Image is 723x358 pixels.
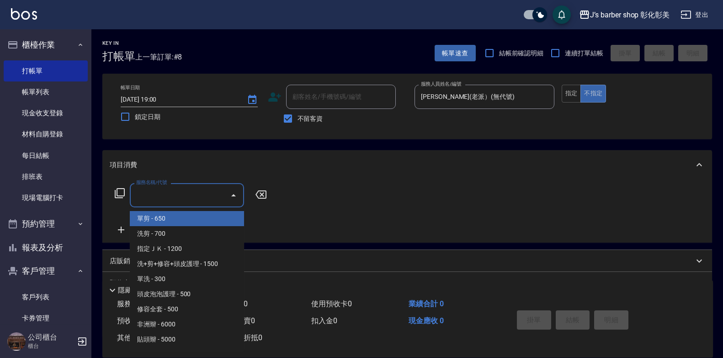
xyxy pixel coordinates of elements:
button: 預約管理 [4,212,88,236]
div: J’s barber shop 彰化彰美 [590,9,670,21]
span: 連續打單結帳 [565,49,603,58]
a: 每日結帳 [4,145,88,166]
span: 業績合計 0 [409,299,444,308]
span: 貼頭辮 - 5000 [130,332,244,347]
span: 洗剪 - 700 [130,226,244,241]
button: save [553,5,571,24]
div: 項目消費 [102,150,712,179]
h2: Key In [102,40,135,46]
button: 登出 [677,6,712,23]
span: 其他付款方式 0 [117,333,165,342]
span: 現金應收 0 [409,316,444,325]
h3: 打帳單 [102,50,135,63]
button: Close [226,188,241,203]
img: Logo [11,8,37,20]
p: 預收卡販賣 [110,278,144,288]
span: 上一筆訂單:#8 [135,51,182,63]
p: 店販銷售 [110,256,137,266]
label: 服務名稱/代號 [136,179,167,186]
h5: 公司櫃台 [28,333,74,342]
input: YYYY/MM/DD hh:mm [121,92,238,107]
span: 使用預收卡 0 [311,299,352,308]
label: 服務人員姓名/編號 [421,81,461,87]
div: 店販銷售 [102,250,712,272]
span: 單洗 - 300 [130,271,244,287]
div: 預收卡販賣 [102,272,712,294]
p: 項目消費 [110,160,137,170]
span: 結帳前確認明細 [499,49,544,58]
span: 鎖定日期 [135,112,160,122]
button: Choose date, selected date is 2025-10-06 [241,89,263,111]
button: 帳單速查 [435,45,476,62]
p: 隱藏業績明細 [118,286,159,295]
span: 扣入金 0 [311,316,337,325]
button: 客戶管理 [4,259,88,283]
a: 排班表 [4,166,88,187]
button: J’s barber shop 彰化彰美 [575,5,673,24]
a: 帳單列表 [4,81,88,103]
span: 服務消費 0 [117,299,150,308]
span: 修容全套 - 500 [130,302,244,317]
a: 現金收支登錄 [4,103,88,124]
button: 報表及分析 [4,236,88,260]
label: 帳單日期 [121,84,140,91]
a: 客戶列表 [4,287,88,308]
button: 櫃檯作業 [4,33,88,57]
span: 非洲辮 - 6000 [130,317,244,332]
button: 不指定 [580,85,606,103]
span: 單剪 - 650 [130,211,244,226]
span: 指定ＪＫ - 1200 [130,241,244,256]
span: 預收卡販賣 0 [117,316,158,325]
a: 現場電腦打卡 [4,187,88,208]
span: 頭皮泡泡護理 - 500 [130,287,244,302]
span: 洗+剪+修容+頭皮護理 - 1500 [130,256,244,271]
a: 卡券管理 [4,308,88,329]
p: 櫃台 [28,342,74,350]
img: Person [7,332,26,351]
a: 材料自購登錄 [4,124,88,145]
a: 打帳單 [4,60,88,81]
button: 指定 [562,85,581,103]
span: 不留客資 [298,114,323,124]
